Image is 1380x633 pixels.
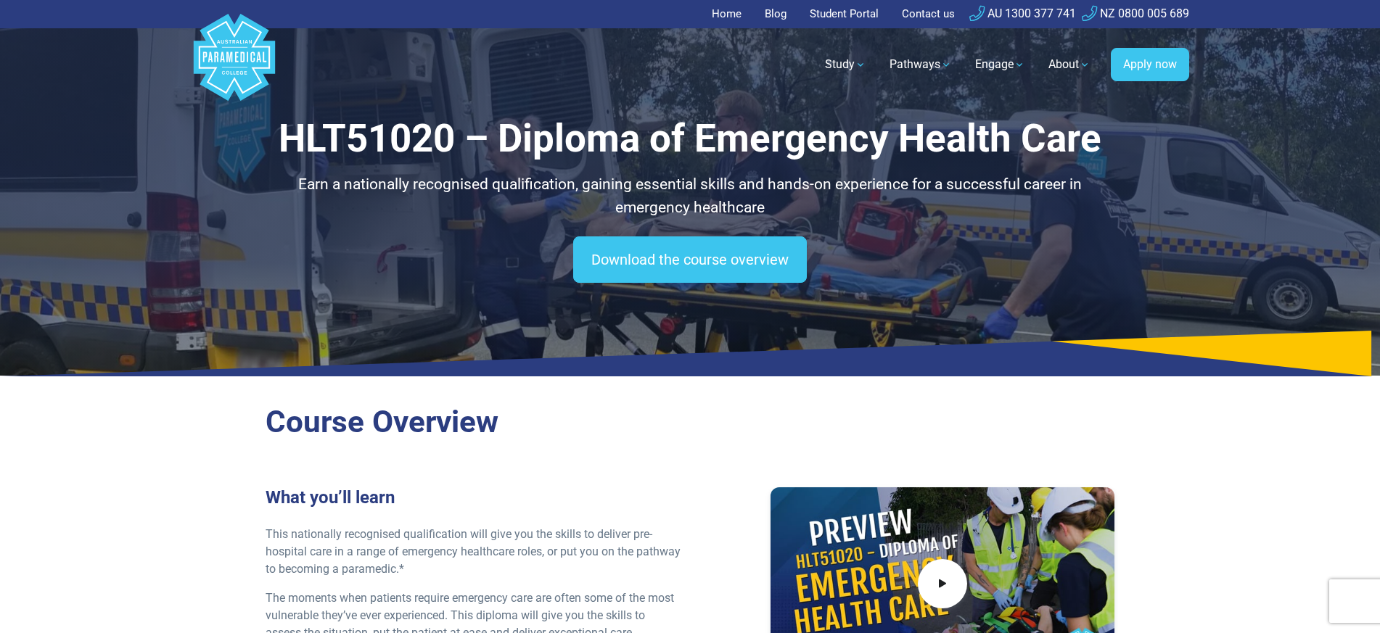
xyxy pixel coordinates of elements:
a: Australian Paramedical College [191,28,278,102]
p: Earn a nationally recognised qualification, gaining essential skills and hands-on experience for ... [266,173,1114,219]
h3: What you’ll learn [266,487,681,508]
a: Study [816,44,875,85]
a: NZ 0800 005 689 [1082,7,1189,20]
a: About [1040,44,1099,85]
a: Download the course overview [573,236,807,283]
h2: Course Overview [266,404,1114,441]
a: Pathways [881,44,961,85]
h1: HLT51020 – Diploma of Emergency Health Care [266,116,1114,162]
a: Apply now [1111,48,1189,81]
a: Engage [966,44,1034,85]
a: AU 1300 377 741 [969,7,1076,20]
p: This nationally recognised qualification will give you the skills to deliver pre-hospital care in... [266,526,681,578]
